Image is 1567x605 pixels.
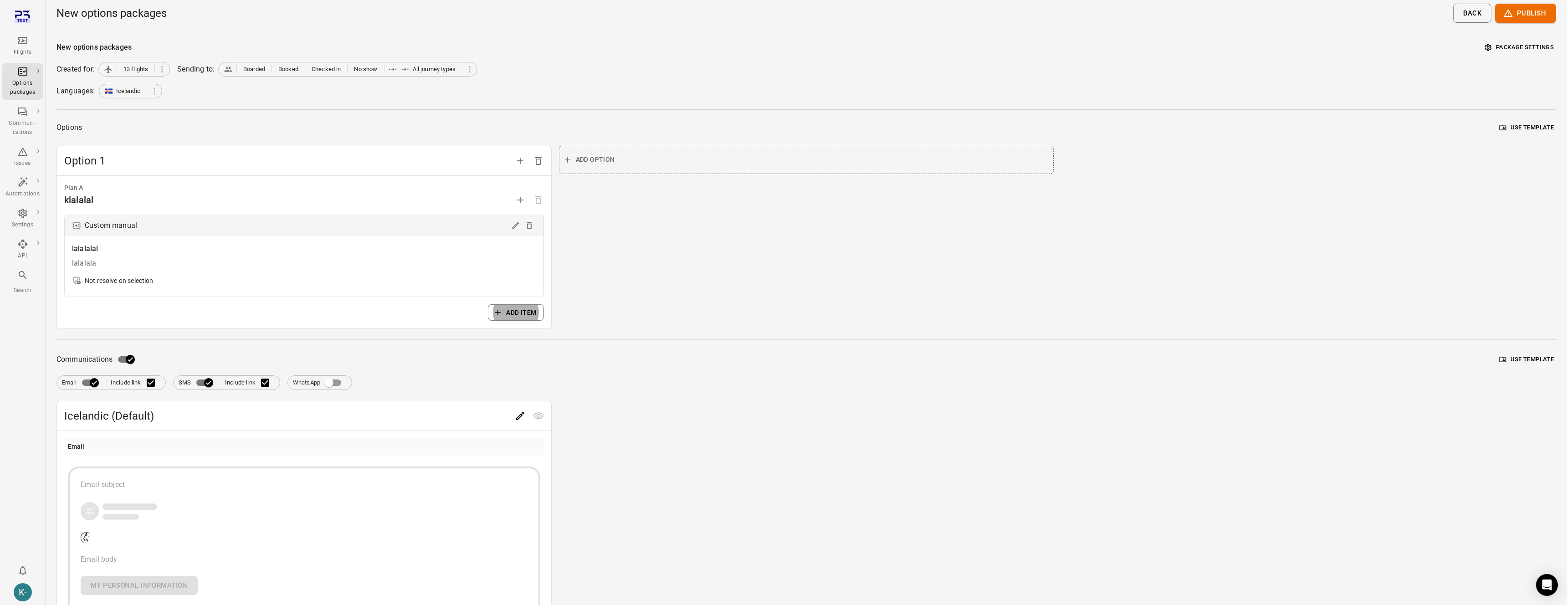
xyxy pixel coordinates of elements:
div: API [5,251,40,261]
div: K- [14,583,32,601]
button: Package settings [1483,41,1556,55]
button: Search [2,267,43,297]
button: Edit [509,219,522,232]
div: Created for: [56,64,95,75]
div: Settings [5,220,40,230]
span: Communications [56,353,113,366]
div: Not resolve on selection [85,276,154,285]
a: Settings [2,205,43,232]
div: Options packages [5,79,40,97]
span: Booked [278,65,298,74]
span: Add option [511,156,529,164]
div: Search [5,286,40,295]
button: Add plan [511,191,529,209]
span: Option 1 [64,154,511,168]
div: lalalalal [72,243,536,254]
a: Automations [2,174,43,201]
div: Languages: [56,86,95,97]
span: All journey types [413,65,456,74]
label: Email [62,374,103,391]
a: Communi-cations [2,103,43,140]
div: New options packages [56,42,132,53]
a: Flights [2,32,43,60]
span: Edit [511,411,529,420]
span: No show [354,65,377,74]
button: Delete [522,219,536,232]
span: Add plan [511,195,529,204]
div: BoardedBookedChecked inNo showAll journey types [218,62,477,77]
div: Email subject [81,479,527,490]
img: Company logo [81,532,91,543]
span: Checked in [312,65,341,74]
button: Delete option [529,152,548,170]
a: Issues [2,144,43,171]
div: Custom manual [85,219,137,232]
button: Use template [1497,121,1556,135]
span: Icelandic [116,87,140,96]
a: API [2,236,43,263]
span: Delete option [529,156,548,164]
div: Options [56,121,82,134]
button: Add option [511,152,529,170]
div: Plan A [64,183,544,193]
button: Edit [511,407,529,425]
button: Notifications [14,561,32,579]
div: klalalal [64,193,93,207]
span: Preview [529,411,548,420]
label: WhatsApp [293,374,347,391]
span: Options need to have at least one plan [529,195,548,204]
span: Boarded [243,65,265,74]
div: 13 flights [98,62,170,77]
label: Include link [111,373,160,392]
button: Back [1453,4,1491,23]
button: Use template [1497,353,1556,367]
button: Add option [559,146,1054,174]
div: Email body [81,554,527,565]
div: lalalala [72,258,536,269]
div: Issues [5,159,40,168]
div: Icelandic [99,84,162,98]
div: Flights [5,48,40,57]
div: Sending to: [177,64,215,75]
span: Add option [576,154,615,165]
span: 13 flights [123,65,149,74]
button: Publish [1495,4,1556,23]
h1: New options packages [56,6,167,21]
label: SMS [179,374,217,391]
div: Open Intercom Messenger [1536,574,1558,596]
div: Email [68,442,85,452]
button: Kristinn - avilabs [10,579,36,605]
button: Add item [488,304,543,321]
div: Communi-cations [5,119,40,137]
label: Include link [225,373,275,392]
span: Icelandic (Default) [64,409,511,423]
a: Options packages [2,63,43,100]
div: Automations [5,190,40,199]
